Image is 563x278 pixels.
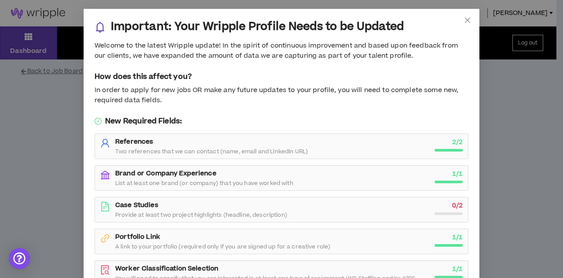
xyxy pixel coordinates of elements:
[100,265,110,275] span: file-search
[9,248,30,269] div: Open Intercom Messenger
[452,137,463,147] strong: 2 / 2
[115,169,216,178] strong: Brand or Company Experience
[100,234,110,243] span: link
[115,264,218,273] strong: Worker Classification Selection
[115,243,330,250] span: A link to your portfolio (required only If you are signed up for a creative role)
[115,232,160,241] strong: Portfolio Link
[452,233,463,242] strong: 1 / 1
[452,201,463,210] strong: 0 / 2
[115,211,287,219] span: Provide at least two project highlights (headline, description)
[115,180,293,187] span: List at least one brand (or company) that you have worked with
[115,137,153,146] strong: References
[111,20,404,34] h3: Important: Your Wripple Profile Needs to be Updated
[100,170,110,180] span: bank
[464,17,471,24] span: close
[95,22,106,33] span: bell
[452,264,463,274] strong: 1 / 1
[95,71,468,82] h5: How does this affect you?
[95,41,468,61] div: Welcome to the latest Wripple update! In the spirit of continuous improvement and based upon feed...
[100,138,110,148] span: user
[100,202,110,211] span: file-text
[452,169,463,178] strong: 1 / 1
[115,148,308,155] span: Two references that we can contact (name, email and LinkedIn URL)
[115,200,158,210] strong: Case Studies
[95,85,468,105] div: In order to apply for new jobs OR make any future updates to your profile, you will need to compl...
[95,116,468,126] h5: New Required Fields:
[456,9,479,33] button: Close
[95,118,102,125] span: check-circle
